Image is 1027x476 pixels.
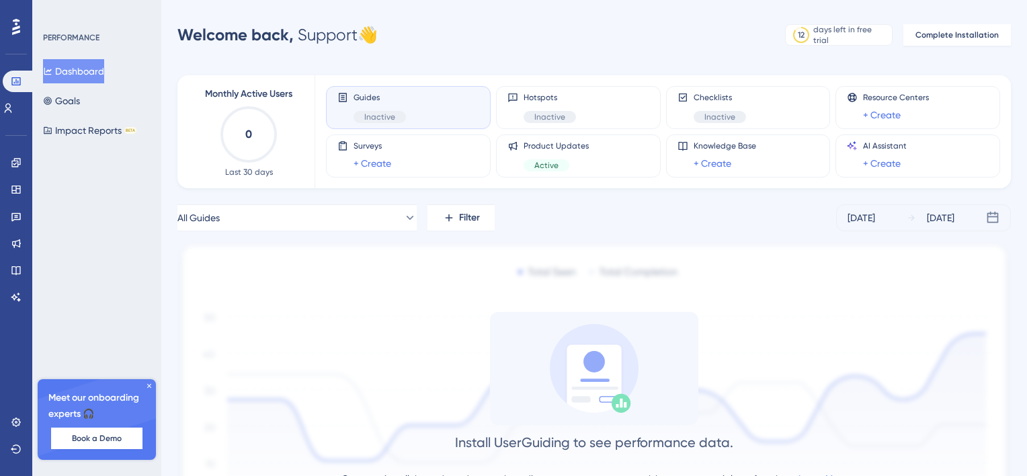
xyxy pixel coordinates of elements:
[245,128,252,141] text: 0
[534,112,565,122] span: Inactive
[704,112,735,122] span: Inactive
[459,210,480,226] span: Filter
[354,141,391,151] span: Surveys
[354,155,391,171] a: + Create
[927,210,954,226] div: [DATE]
[694,155,731,171] a: + Create
[43,89,80,113] button: Goals
[225,167,273,177] span: Last 30 days
[524,92,576,103] span: Hotspots
[177,24,378,46] div: Support 👋
[43,59,104,83] button: Dashboard
[177,210,220,226] span: All Guides
[863,141,907,151] span: AI Assistant
[51,428,142,449] button: Book a Demo
[177,204,417,231] button: All Guides
[364,112,395,122] span: Inactive
[694,141,756,151] span: Knowledge Base
[863,107,901,123] a: + Create
[524,141,589,151] span: Product Updates
[177,25,294,44] span: Welcome back,
[48,390,145,422] span: Meet our onboarding experts 🎧
[903,24,1011,46] button: Complete Installation
[43,32,99,43] div: PERFORMANCE
[455,433,733,452] div: Install UserGuiding to see performance data.
[915,30,999,40] span: Complete Installation
[863,155,901,171] a: + Create
[863,92,929,103] span: Resource Centers
[427,204,495,231] button: Filter
[798,30,805,40] div: 12
[694,92,746,103] span: Checklists
[124,127,136,134] div: BETA
[534,160,559,171] span: Active
[848,210,875,226] div: [DATE]
[813,24,888,46] div: days left in free trial
[43,118,136,143] button: Impact ReportsBETA
[72,433,122,444] span: Book a Demo
[354,92,406,103] span: Guides
[205,86,292,102] span: Monthly Active Users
